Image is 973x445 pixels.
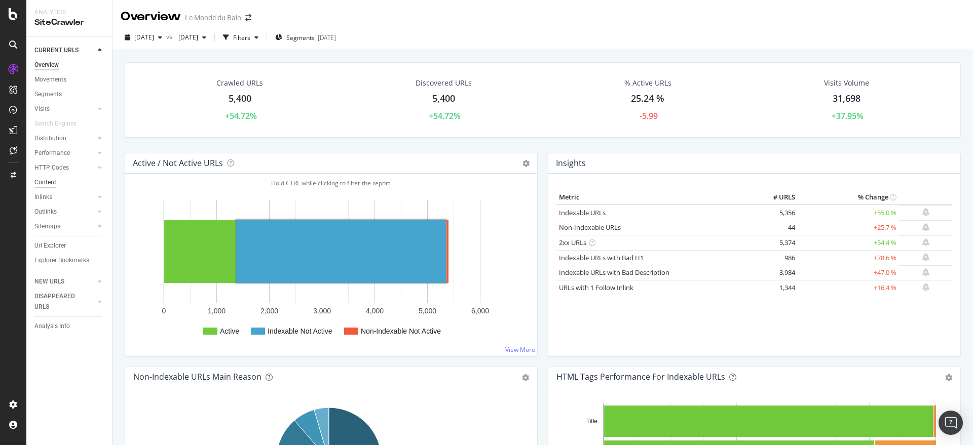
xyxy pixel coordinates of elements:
div: bell-plus [922,238,929,247]
a: Outlinks [34,207,95,217]
div: bell-plus [922,223,929,231]
div: Search Engines [34,118,77,129]
div: HTTP Codes [34,163,69,173]
a: Visits [34,104,95,114]
a: Indexable URLs with Bad H1 [559,253,644,262]
div: 25.24 % [631,92,664,105]
a: Sitemaps [34,221,95,232]
a: URLs with 1 Follow Inlink [559,283,633,292]
text: 5,000 [419,307,436,315]
div: CURRENT URLS [34,45,79,56]
a: Overview [34,60,105,70]
div: 5,400 [229,92,251,105]
a: CURRENT URLS [34,45,95,56]
i: Options [522,160,530,167]
div: +37.95% [832,110,864,122]
div: 31,698 [833,92,860,105]
a: NEW URLS [34,276,95,287]
div: Sitemaps [34,221,60,232]
div: Visits [34,104,50,114]
div: Analysis Info [34,321,70,332]
div: [DATE] [318,33,336,42]
td: 5,374 [757,235,798,251]
div: HTML Tags Performance for Indexable URLs [556,372,725,382]
text: Title [586,418,598,425]
div: Discovered URLs [416,78,472,88]
td: +54.4 % [798,235,899,251]
text: 2,000 [260,307,278,315]
th: Metric [556,190,757,205]
div: +54.72% [225,110,257,122]
h4: Insights [556,156,586,170]
a: Non-Indexable URLs [559,223,621,232]
a: Distribution [34,133,95,144]
div: Movements [34,74,66,85]
div: Open Intercom Messenger [939,411,963,435]
a: Content [34,177,105,188]
a: HTTP Codes [34,163,95,173]
div: Segments [34,89,62,100]
td: +55.0 % [798,205,899,220]
a: 2xx URLs [559,238,586,247]
text: Indexable Not Active [268,327,332,335]
td: +16.4 % [798,280,899,295]
th: # URLS [757,190,798,205]
button: Segments[DATE] [271,29,340,46]
div: Overview [121,8,181,25]
div: Non-Indexable URLs Main Reason [133,372,261,382]
div: Crawled URLs [216,78,263,88]
text: 0 [162,307,166,315]
div: Filters [233,33,250,42]
td: +78.6 % [798,250,899,265]
div: 5,400 [432,92,455,105]
div: Performance [34,148,70,158]
text: 3,000 [313,307,331,315]
div: SiteCrawler [34,17,104,28]
a: Inlinks [34,192,95,203]
div: Distribution [34,133,66,144]
text: 4,000 [366,307,384,315]
a: Segments [34,89,105,100]
a: Indexable URLs with Bad Description [559,268,669,277]
span: 2024 Sep. 24th [174,33,198,42]
text: 6,000 [471,307,489,315]
a: Performance [34,148,95,158]
span: vs [166,32,174,41]
a: Indexable URLs [559,208,606,217]
div: Inlinks [34,192,52,203]
div: NEW URLS [34,276,64,287]
button: [DATE] [121,29,166,46]
div: gear [522,374,529,381]
td: 986 [757,250,798,265]
div: bell-plus [922,268,929,276]
a: Analysis Info [34,321,105,332]
div: Outlinks [34,207,57,217]
a: Search Engines [34,118,87,129]
h4: Active / Not Active URLs [133,156,223,170]
a: Explorer Bookmarks [34,255,105,266]
td: 44 [757,220,798,235]
div: Url Explorer [34,240,66,251]
td: 5,356 [757,205,798,220]
span: Hold CTRL while clicking to filter the report. [271,179,392,187]
span: Segments [286,33,315,42]
button: [DATE] [174,29,210,46]
a: Movements [34,74,105,85]
button: Filters [219,29,263,46]
svg: A chart. [133,190,529,348]
div: Visits Volume [824,78,869,88]
a: Url Explorer [34,240,105,251]
div: Le Monde du Bain [185,13,241,23]
div: +54.72% [429,110,461,122]
div: bell-plus [922,253,929,261]
div: Analytics [34,8,104,17]
span: 2025 Sep. 30th [134,33,154,42]
div: Content [34,177,56,188]
a: View More [505,345,535,354]
div: % Active URLs [624,78,671,88]
div: DISAPPEARED URLS [34,291,86,312]
div: -5.99 [640,110,658,122]
th: % Change [798,190,899,205]
a: DISAPPEARED URLS [34,291,95,312]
